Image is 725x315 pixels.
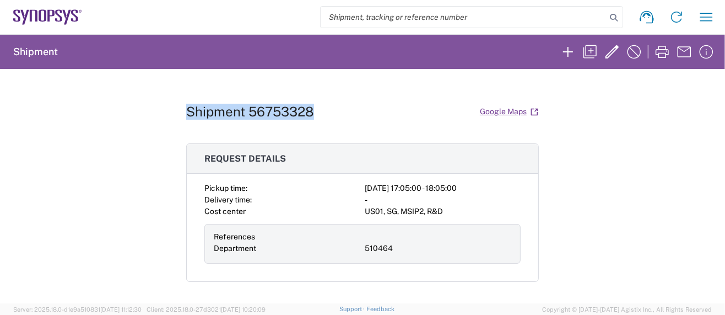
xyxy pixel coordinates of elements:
div: US01, SG, MSIP2, R&D [365,206,521,217]
a: Google Maps [479,102,539,121]
a: Support [339,306,367,312]
span: References [214,232,255,241]
span: Pickup time: [204,184,247,193]
div: 510464 [365,243,511,254]
span: Copyright © [DATE]-[DATE] Agistix Inc., All Rights Reserved [542,305,712,314]
span: Client: 2025.18.0-27d3021 [147,306,266,313]
span: [DATE] 10:20:09 [221,306,266,313]
span: Request details [204,153,286,164]
div: Department [214,243,360,254]
span: Delivery time: [204,195,252,204]
a: Feedback [366,306,394,312]
input: Shipment, tracking or reference number [321,7,606,28]
span: [DATE] 11:12:30 [100,306,142,313]
div: [DATE] 17:05:00 - 18:05:00 [365,183,521,194]
span: Cost center [204,207,246,216]
h1: Shipment 56753328 [186,104,314,120]
h2: Shipment [13,45,58,58]
span: Server: 2025.18.0-d1e9a510831 [13,306,142,313]
div: - [365,194,521,206]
